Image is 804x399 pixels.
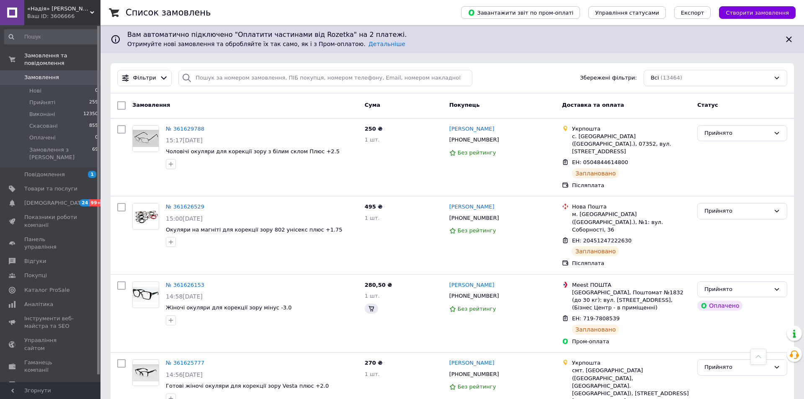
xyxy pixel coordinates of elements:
div: Заплановано [572,168,619,178]
div: Прийнято [704,285,770,294]
a: Жіночі окуляри для корекції зору мінус -3.0 [166,304,292,311]
a: [PERSON_NAME] [449,125,495,133]
div: Meest ПОШТА [572,281,691,289]
span: 1 шт. [365,371,380,377]
span: Покупець [449,102,480,108]
a: [PERSON_NAME] [449,281,495,289]
a: № 361625777 [166,360,204,366]
span: Статус [697,102,718,108]
img: Фото товару [133,210,159,223]
span: Прийняті [29,99,55,106]
div: [PHONE_NUMBER] [448,213,501,224]
span: 69 [92,146,98,161]
span: Замовлення та повідомлення [24,52,100,67]
h1: Список замовлень [126,8,211,18]
span: Управління сайтом [24,337,77,352]
span: Без рейтингу [458,384,496,390]
div: [PHONE_NUMBER] [448,291,501,301]
span: Доставка та оплата [562,102,624,108]
a: Фото товару [132,125,159,152]
button: Створити замовлення [719,6,796,19]
button: Управління статусами [588,6,666,19]
span: Всі [651,74,659,82]
span: Товари та послуги [24,185,77,193]
span: Відгуки [24,257,46,265]
div: м. [GEOGRAPHIC_DATA] ([GEOGRAPHIC_DATA].), №1: вул. Соборності, 36 [572,211,691,234]
div: [GEOGRAPHIC_DATA], Поштомат №1832 (до 30 кг): вул. [STREET_ADDRESS], (Бізнес Центр - в приміщенні) [572,289,691,312]
a: Фото товару [132,281,159,308]
span: 15:17[DATE] [166,137,203,144]
span: 12350 [83,111,98,118]
a: Створити замовлення [711,9,796,15]
a: № 361626153 [166,282,204,288]
span: 0 [95,134,98,142]
div: [PHONE_NUMBER] [448,369,501,380]
span: Нові [29,87,41,95]
div: Післяплата [572,260,691,267]
span: ЕН: 719-7808539 [572,315,620,322]
span: Каталог ProSale [24,286,70,294]
span: [DEMOGRAPHIC_DATA] [24,199,86,207]
span: Панель управління [24,236,77,251]
a: [PERSON_NAME] [449,203,495,211]
div: Укрпошта [572,125,691,133]
span: Гаманець компанії [24,359,77,374]
button: Експорт [674,6,711,19]
span: 24 [80,199,89,206]
div: Прийнято [704,129,770,138]
span: Управління статусами [595,10,659,16]
span: Оплачені [29,134,56,142]
span: Виконані [29,111,55,118]
span: (13464) [661,75,683,81]
img: Фото товару [133,286,159,303]
span: 99+ [89,199,103,206]
span: ЕН: 0504844614800 [572,159,628,165]
span: Покупці [24,272,47,279]
span: 0 [95,87,98,95]
div: Пром-оплата [572,338,691,345]
span: 14:56[DATE] [166,371,203,378]
div: Заплановано [572,246,619,256]
span: Замовлення [24,74,59,81]
span: 14:58[DATE] [166,293,203,300]
a: № 361629788 [166,126,204,132]
span: 1 [88,171,96,178]
span: Експорт [681,10,704,16]
a: Окуляри на магніті для корекції зору 802 унісекс плюс +1.75 [166,227,343,233]
span: ЕН: 20451247222630 [572,237,631,244]
span: 280,50 ₴ [365,282,392,288]
span: 495 ₴ [365,203,383,210]
a: № 361626529 [166,203,204,210]
span: Cума [365,102,380,108]
span: Створити замовлення [726,10,789,16]
span: Збережені фільтри: [580,74,637,82]
span: Вам автоматично підключено "Оплатити частинами від Rozetka" на 2 платежі. [127,30,777,40]
a: Детальніше [368,41,405,47]
div: с. [GEOGRAPHIC_DATA] ([GEOGRAPHIC_DATA].), 07352, вул. [STREET_ADDRESS] [572,133,691,156]
div: Прийнято [704,207,770,216]
div: Оплачено [697,301,742,311]
span: Фільтри [133,74,156,82]
span: 1 шт. [365,136,380,143]
input: Пошук за номером замовлення, ПІБ покупця, номером телефону, Email, номером накладної [178,70,472,86]
span: 1 шт. [365,293,380,299]
span: Скасовані [29,122,58,130]
span: Інструменти веб-майстра та SEO [24,315,77,330]
span: Аналітика [24,301,53,308]
span: 270 ₴ [365,360,383,366]
span: Замовлення з [PERSON_NAME] [29,146,92,161]
a: Чоловічі окуляри для корекції зору з білим склом Плюс +2.5 [166,148,340,154]
div: Нова Пошта [572,203,691,211]
span: Без рейтингу [458,227,496,234]
a: Фото товару [132,359,159,386]
div: Прийнято [704,363,770,372]
span: 1 шт. [365,215,380,221]
span: Маркет [24,381,46,388]
span: 855 [89,122,98,130]
span: 250 ₴ [365,126,383,132]
button: Завантажити звіт по пром-оплаті [461,6,580,19]
img: Фото товару [133,130,159,147]
span: «Надія» Інтернет-Магазин [27,5,90,13]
